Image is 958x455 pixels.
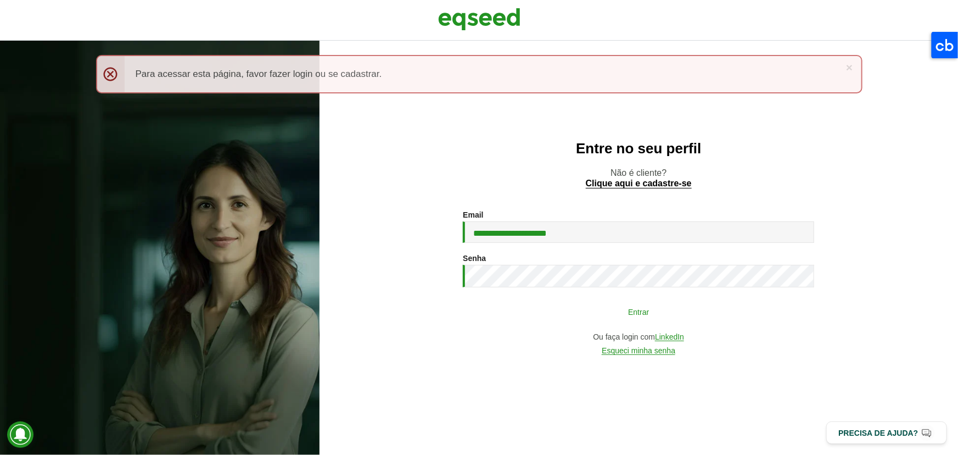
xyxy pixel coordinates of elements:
[463,211,483,219] label: Email
[96,55,862,93] div: Para acessar esta página, favor fazer login ou se cadastrar.
[463,254,486,262] label: Senha
[438,5,520,33] img: EqSeed Logo
[655,333,684,341] a: LinkedIn
[341,168,936,188] p: Não é cliente?
[846,62,853,73] a: ×
[586,179,692,188] a: Clique aqui e cadastre-se
[496,301,781,322] button: Entrar
[341,141,936,157] h2: Entre no seu perfil
[602,347,675,355] a: Esqueci minha senha
[463,333,814,341] div: Ou faça login com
